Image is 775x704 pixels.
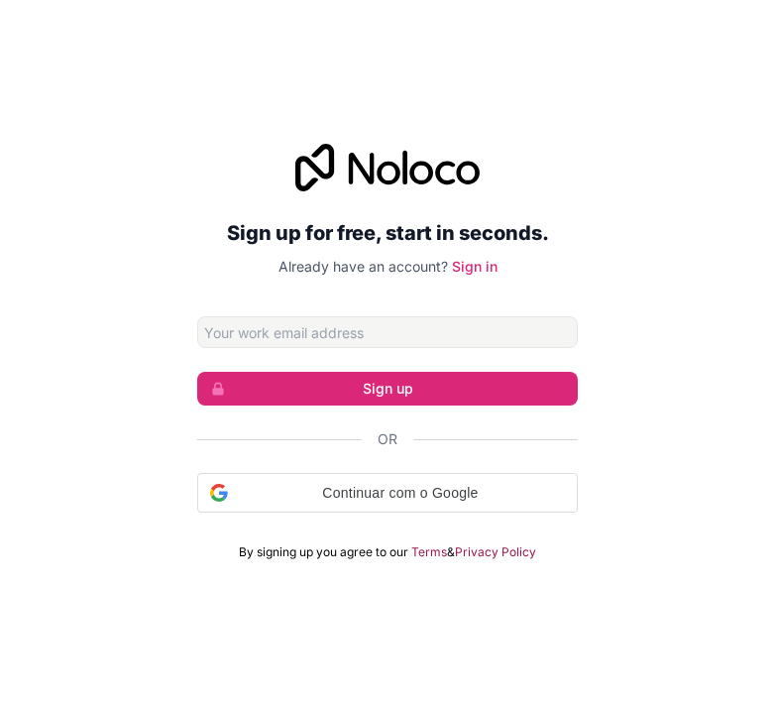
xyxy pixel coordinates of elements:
[197,473,578,513] div: Continuar com o Google
[197,372,578,406] button: Sign up
[239,544,408,560] span: By signing up you agree to our
[447,544,455,560] span: &
[452,258,498,275] a: Sign in
[278,258,448,275] span: Already have an account?
[378,429,397,449] span: Or
[236,483,565,504] span: Continuar com o Google
[455,544,536,560] a: Privacy Policy
[411,544,447,560] a: Terms
[197,215,578,251] h2: Sign up for free, start in seconds.
[197,316,578,348] input: Email address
